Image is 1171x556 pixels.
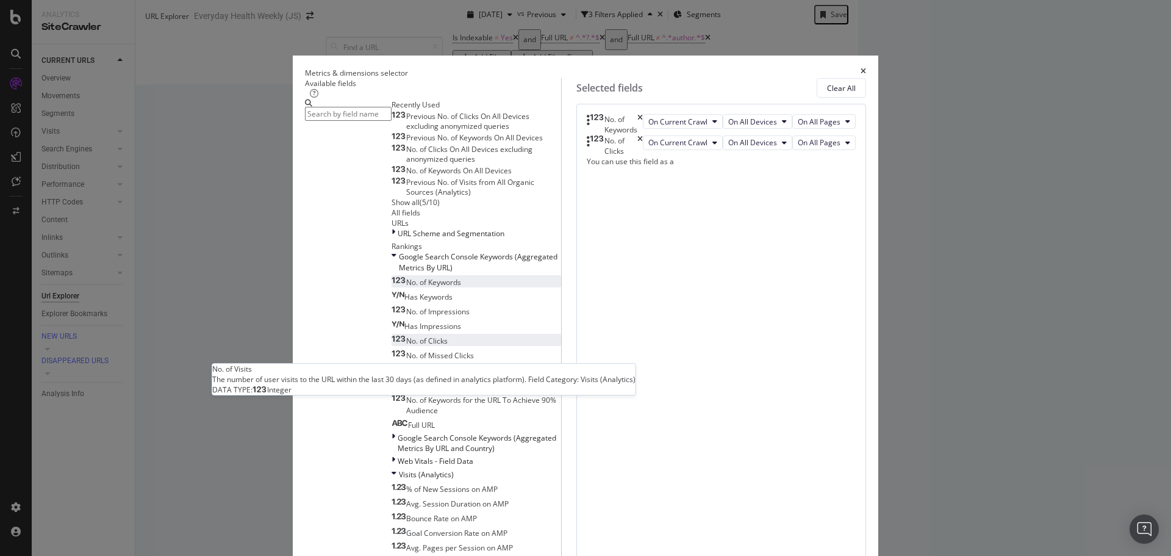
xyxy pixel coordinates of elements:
span: Previous No. of Keywords On All Devices [406,132,543,143]
input: Search by field name [305,107,392,121]
span: Google Search Console Keywords (Aggregated Metrics By URL) [399,251,557,272]
span: No. of Keywords [406,277,461,287]
div: You can use this field as a [587,156,856,167]
span: No. of Clicks On All Devices excluding anonymized queries [406,144,532,164]
div: Show all [392,197,420,208]
span: No. of Missed Clicks [406,350,474,361]
span: DATA TYPE: [212,385,252,395]
div: Selected fields [576,81,643,95]
span: Avg. Pages per Session on AMP [406,543,513,553]
div: Clear All [827,83,856,93]
span: On All Pages [798,137,840,148]
div: No. of Visits [212,364,636,374]
span: Has Keywords [404,292,453,302]
span: Integer [267,385,292,395]
span: URL Scheme and Segmentation [398,228,504,239]
div: ( 5 / 10 ) [420,197,440,208]
div: Metrics & dimensions selector [305,68,408,78]
span: No. of Impressions [406,306,470,317]
span: Bounce Rate on AMP [406,513,477,524]
div: Available fields [305,78,561,88]
span: No. of Keywords On All Devices [406,165,512,176]
button: On All Pages [792,135,856,150]
span: Goal Conversion Rate on AMP [406,528,507,538]
div: The number of user visits to the URL within the last 30 days (as defined in analytics platform). ... [212,374,636,385]
span: On All Devices [728,117,777,127]
span: Previous No. of Visits from All Organic Sources (Analytics) [406,177,534,197]
div: URLs [392,218,561,228]
span: Full URL [408,420,435,430]
span: Avg. Session Duration on AMP [406,499,509,509]
div: No. of Keywords [604,114,637,135]
div: times [637,114,643,135]
span: % of New Sessions on AMP [406,484,498,494]
span: No. of Keywords for the URL To Achieve 90% Audience [406,395,556,416]
span: On Current Crawl [648,137,707,148]
span: On Current Crawl [648,117,707,127]
div: Recently Used [392,99,561,110]
button: Clear All [817,78,866,98]
span: On All Pages [798,117,840,127]
div: Rankings [392,241,561,251]
button: On Current Crawl [643,114,723,129]
span: Has Impressions [404,321,461,331]
span: No. of Clicks [406,336,448,346]
div: times [861,68,866,78]
div: No. of KeywordstimesOn Current CrawlOn All DevicesOn All Pages [587,114,856,135]
div: times [637,135,643,156]
button: On Current Crawl [643,135,723,150]
div: Open Intercom Messenger [1130,514,1159,544]
button: On All Devices [723,114,792,129]
span: On All Devices [728,137,777,148]
div: No. of Clicks [604,135,637,156]
span: Previous No. of Clicks On All Devices excluding anonymized queries [406,111,529,131]
div: No. of ClickstimesOn Current CrawlOn All DevicesOn All Pages [587,135,856,156]
span: Visits (Analytics) [399,469,454,480]
span: Web Vitals - Field Data [398,456,473,466]
div: All fields [392,208,561,218]
span: Google Search Console Keywords (Aggregated Metrics By URL and Country) [398,433,556,453]
button: On All Devices [723,135,792,150]
button: On All Pages [792,114,856,129]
